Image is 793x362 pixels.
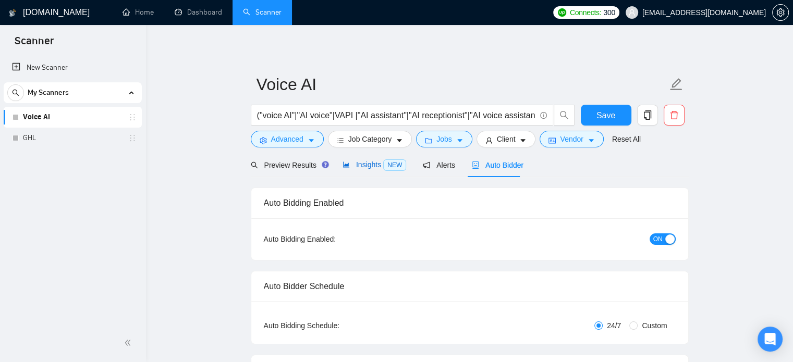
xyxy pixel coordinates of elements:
[12,57,133,78] a: New Scanner
[321,160,330,169] div: Tooltip anchor
[251,131,324,147] button: settingAdvancedcaret-down
[4,82,142,148] li: My Scanners
[251,161,258,169] span: search
[396,136,403,144] span: caret-down
[485,136,493,144] span: user
[328,131,412,147] button: barsJob Categorycaret-down
[628,9,636,16] span: user
[23,107,122,128] a: Voice AI
[560,133,583,145] span: Vendor
[343,160,406,169] span: Insights
[472,161,479,169] span: robot
[343,161,350,168] span: area-chart
[603,7,615,18] span: 300
[128,113,137,121] span: holder
[772,8,789,17] a: setting
[638,320,671,331] span: Custom
[264,233,401,245] div: Auto Bidding Enabled:
[23,128,122,148] a: GHL
[264,188,676,218] div: Auto Bidding Enabled
[456,136,463,144] span: caret-down
[497,133,516,145] span: Client
[472,161,523,169] span: Auto Bidder
[251,161,326,169] span: Preview Results
[308,136,315,144] span: caret-down
[581,105,631,126] button: Save
[175,8,222,17] a: dashboardDashboard
[477,131,536,147] button: userClientcaret-down
[7,84,24,101] button: search
[436,133,452,145] span: Jobs
[554,105,575,126] button: search
[596,109,615,122] span: Save
[257,71,667,97] input: Scanner name...
[4,57,142,78] li: New Scanner
[128,134,137,142] span: holder
[260,136,267,144] span: setting
[773,8,788,17] span: setting
[540,112,547,119] span: info-circle
[124,338,135,348] span: double-left
[548,136,556,144] span: idcard
[416,131,472,147] button: folderJobscaret-down
[519,136,527,144] span: caret-down
[383,159,406,171] span: NEW
[123,8,154,17] a: homeHome
[8,89,23,96] span: search
[271,133,303,145] span: Advanced
[653,233,663,245] span: ON
[243,8,282,17] a: searchScanner
[669,78,683,91] span: edit
[348,133,392,145] span: Job Category
[612,133,641,145] a: Reset All
[264,320,401,331] div: Auto Bidding Schedule:
[558,8,566,17] img: upwork-logo.png
[264,271,676,301] div: Auto Bidder Schedule
[637,105,658,126] button: copy
[423,161,430,169] span: notification
[664,110,684,120] span: delete
[423,161,455,169] span: Alerts
[758,327,783,352] div: Open Intercom Messenger
[540,131,603,147] button: idcardVendorcaret-down
[664,105,685,126] button: delete
[6,33,62,55] span: Scanner
[588,136,595,144] span: caret-down
[9,5,16,21] img: logo
[257,109,535,122] input: Search Freelance Jobs...
[638,110,657,120] span: copy
[570,7,601,18] span: Connects:
[772,4,789,21] button: setting
[425,136,432,144] span: folder
[603,320,625,331] span: 24/7
[28,82,69,103] span: My Scanners
[337,136,344,144] span: bars
[554,110,574,120] span: search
